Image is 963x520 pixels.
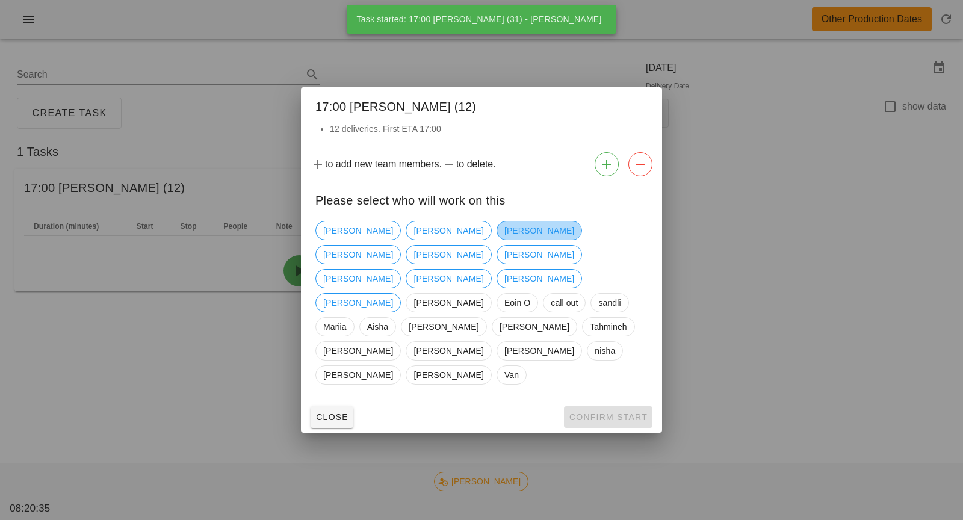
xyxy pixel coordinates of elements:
div: 17:00 [PERSON_NAME] (12) [301,87,662,122]
span: [PERSON_NAME] [504,342,574,360]
div: Please select who will work on this [301,181,662,216]
span: [PERSON_NAME] [504,270,574,288]
span: [PERSON_NAME] [504,221,574,240]
div: to add new team members. to delete. [301,147,662,181]
span: [PERSON_NAME] [323,366,393,384]
span: Aisha [367,318,389,336]
span: [PERSON_NAME] [413,270,483,288]
span: [PERSON_NAME] [413,221,483,240]
span: Close [315,412,348,422]
span: [PERSON_NAME] [413,294,483,312]
li: 12 deliveries. First ETA 17:00 [330,122,648,135]
span: [PERSON_NAME] [413,246,483,264]
button: Close [311,406,353,428]
span: Mariia [323,318,347,336]
span: [PERSON_NAME] [504,246,574,264]
span: [PERSON_NAME] [409,318,478,336]
div: Task started: 17:00 [PERSON_NAME] (31) - [PERSON_NAME] [347,5,611,34]
span: Van [504,366,519,384]
span: call out [551,294,578,312]
span: [PERSON_NAME] [413,342,483,360]
span: [PERSON_NAME] [323,270,393,288]
span: Eoin O [504,294,530,312]
span: [PERSON_NAME] [413,366,483,384]
span: sandli [598,294,621,312]
span: Tahmineh [590,318,627,336]
span: [PERSON_NAME] [323,221,393,240]
span: [PERSON_NAME] [323,246,393,264]
span: [PERSON_NAME] [500,318,569,336]
span: [PERSON_NAME] [323,342,393,360]
span: nisha [595,342,615,360]
span: [PERSON_NAME] [323,294,393,312]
